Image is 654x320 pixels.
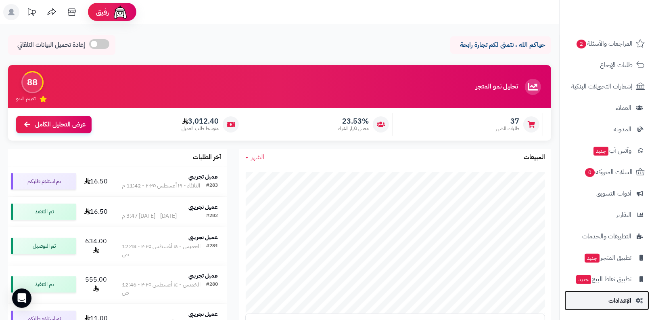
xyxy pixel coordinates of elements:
span: عرض التحليل الكامل [35,120,86,129]
span: 37 [496,117,519,126]
td: 16.50 [79,166,113,196]
span: تقييم النمو [16,95,36,102]
span: رفيق [96,7,109,17]
span: 3,012.40 [182,117,219,126]
span: طلبات الإرجاع [600,59,633,71]
span: أدوات التسويق [596,188,631,199]
div: الخميس - ١٤ أغسطس ٢٠٢٥ - 12:46 ص [122,281,207,297]
strong: عميل تجريبي [188,173,218,181]
span: إعادة تحميل البيانات التلقائي [17,40,85,50]
span: جديد [576,275,591,284]
span: العملاء [616,102,631,114]
div: #280 [206,281,218,297]
span: المراجعات والأسئلة [576,38,633,49]
span: تطبيق المتجر [584,252,631,263]
span: وآتس آب [593,145,631,156]
span: الشهر [251,152,264,162]
h3: تحليل نمو المتجر [476,83,518,91]
span: التقارير [616,209,631,221]
a: أدوات التسويق [564,184,649,203]
a: الشهر [245,153,264,162]
a: تطبيق المتجرجديد [564,248,649,267]
div: تم التنفيذ [11,276,76,293]
a: تطبيق نقاط البيعجديد [564,269,649,289]
a: عرض التحليل الكامل [16,116,92,133]
div: الثلاثاء - ١٩ أغسطس ٢٠٢٥ - 11:42 م [122,182,201,190]
div: Open Intercom Messenger [12,288,31,308]
img: logo-2.png [599,13,646,30]
a: التطبيقات والخدمات [564,227,649,246]
span: جديد [585,254,600,263]
div: [DATE] - [DATE] 3:47 م [122,212,177,220]
span: السلات المتروكة [584,166,633,178]
div: #282 [206,212,218,220]
a: العملاء [564,98,649,118]
a: المدونة [564,120,649,139]
strong: عميل تجريبي [188,272,218,280]
span: جديد [593,147,608,156]
a: التقارير [564,205,649,225]
span: المدونة [614,124,631,135]
td: 634.00 [79,227,113,265]
h3: المبيعات [524,154,545,161]
a: إشعارات التحويلات البنكية [564,77,649,96]
span: التطبيقات والخدمات [582,231,631,242]
p: حياكم الله ، نتمنى لكم تجارة رابحة [456,40,545,50]
div: الخميس - ١٤ أغسطس ٢٠٢٥ - 12:48 ص [122,242,207,259]
div: #283 [206,182,218,190]
a: تحديثات المنصة [21,4,42,22]
span: معدل تكرار الشراء [338,125,369,132]
td: 555.00 [79,265,113,303]
span: 2 [576,39,587,49]
td: 16.50 [79,197,113,227]
span: متوسط طلب العميل [182,125,219,132]
strong: عميل تجريبي [188,233,218,242]
strong: عميل تجريبي [188,310,218,318]
div: تم التنفيذ [11,204,76,220]
strong: عميل تجريبي [188,203,218,211]
span: طلبات الشهر [496,125,519,132]
span: 23.53% [338,117,369,126]
a: المراجعات والأسئلة2 [564,34,649,53]
a: الإعدادات [564,291,649,310]
span: تطبيق نقاط البيع [575,274,631,285]
a: السلات المتروكة0 [564,162,649,182]
img: ai-face.png [112,4,128,20]
a: وآتس آبجديد [564,141,649,160]
h3: آخر الطلبات [193,154,221,161]
div: #281 [206,242,218,259]
a: طلبات الإرجاع [564,55,649,75]
span: 0 [585,168,595,177]
span: الإعدادات [608,295,631,306]
span: إشعارات التحويلات البنكية [571,81,633,92]
div: تم التوصيل [11,238,76,254]
div: تم استلام طلبكم [11,173,76,189]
